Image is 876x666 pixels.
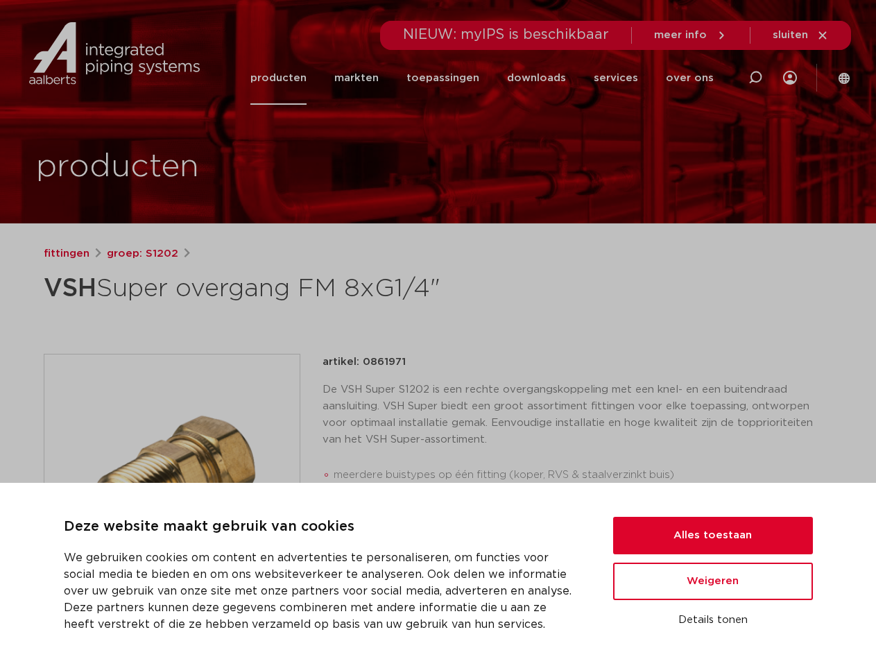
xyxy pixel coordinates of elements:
strong: VSH [44,276,96,301]
span: NIEUW: myIPS is beschikbaar [403,28,609,42]
h1: Super overgang FM 8xG1/4" [44,268,565,309]
a: producten [250,51,307,105]
p: We gebruiken cookies om content en advertenties te personaliseren, om functies voor social media ... [64,549,580,633]
a: services [594,51,638,105]
a: over ons [666,51,714,105]
a: toepassingen [406,51,479,105]
button: Alles toestaan [613,517,813,554]
img: Product Image for VSH Super overgang FM 8xG1/4" [44,355,300,610]
p: Deze website maakt gebruik van cookies [64,516,580,538]
p: artikel: 0861971 [323,354,406,370]
a: sluiten [773,29,829,42]
li: meerdere buistypes op één fitting (koper, RVS & staalverzinkt buis) [334,464,833,486]
a: meer info [654,29,728,42]
button: Details tonen [613,608,813,632]
nav: Menu [250,51,714,105]
button: Weigeren [613,563,813,600]
a: fittingen [44,246,89,262]
span: meer info [654,30,707,40]
p: De VSH Super S1202 is een rechte overgangskoppeling met een knel- en een buitendraad aansluiting.... [323,382,833,448]
a: groep: S1202 [107,246,178,262]
h1: producten [36,145,199,189]
span: sluiten [773,30,808,40]
a: markten [334,51,379,105]
a: downloads [507,51,566,105]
